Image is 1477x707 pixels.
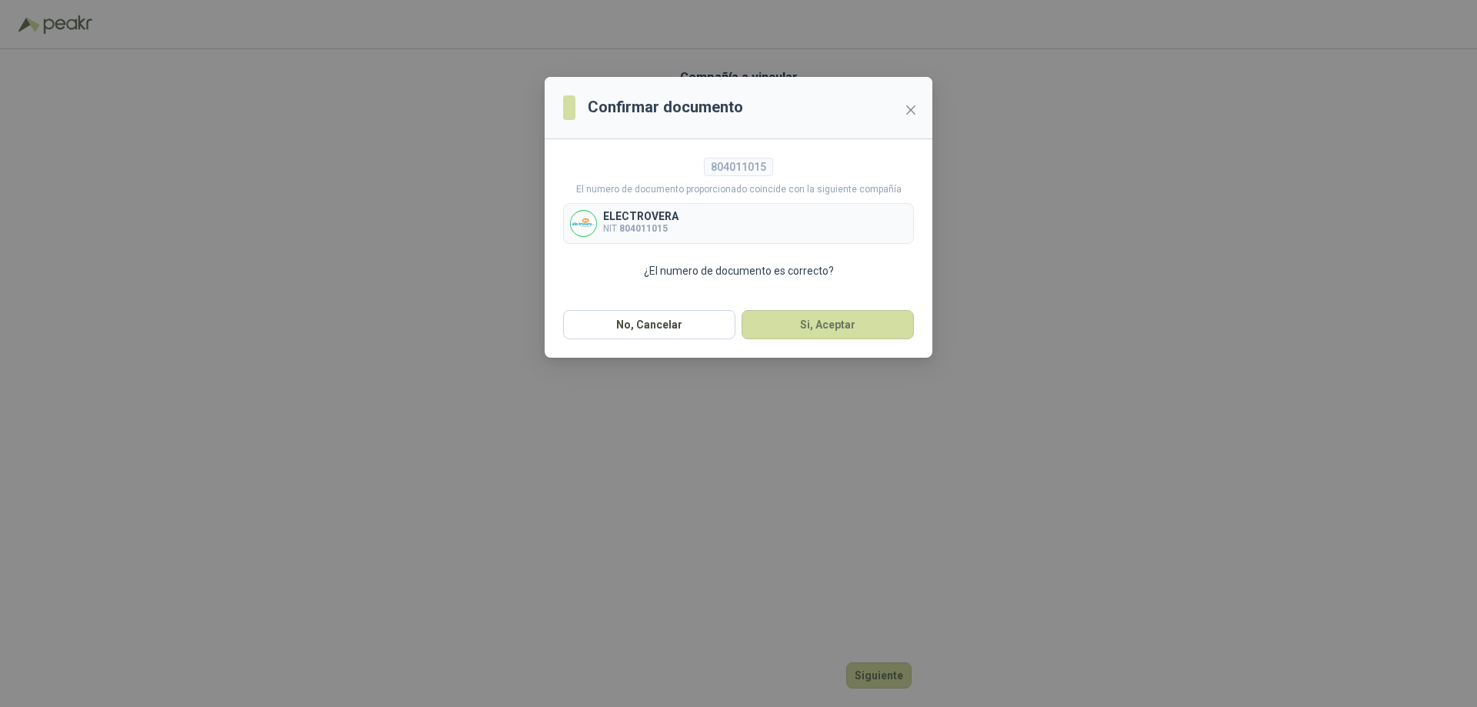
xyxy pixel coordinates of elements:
[571,211,596,236] img: Company Logo
[899,98,923,122] button: Close
[563,182,914,197] p: El numero de documento proporcionado coincide con la siguiente compañía
[588,95,743,119] h3: Confirmar documento
[563,262,914,279] p: ¿El numero de documento es correcto?
[742,310,914,339] button: Si, Aceptar
[603,211,678,222] p: ELECTROVERA
[905,104,917,116] span: close
[603,222,678,236] p: NIT
[619,223,668,234] b: 804011015
[704,158,773,176] div: 804011015
[563,310,735,339] button: No, Cancelar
